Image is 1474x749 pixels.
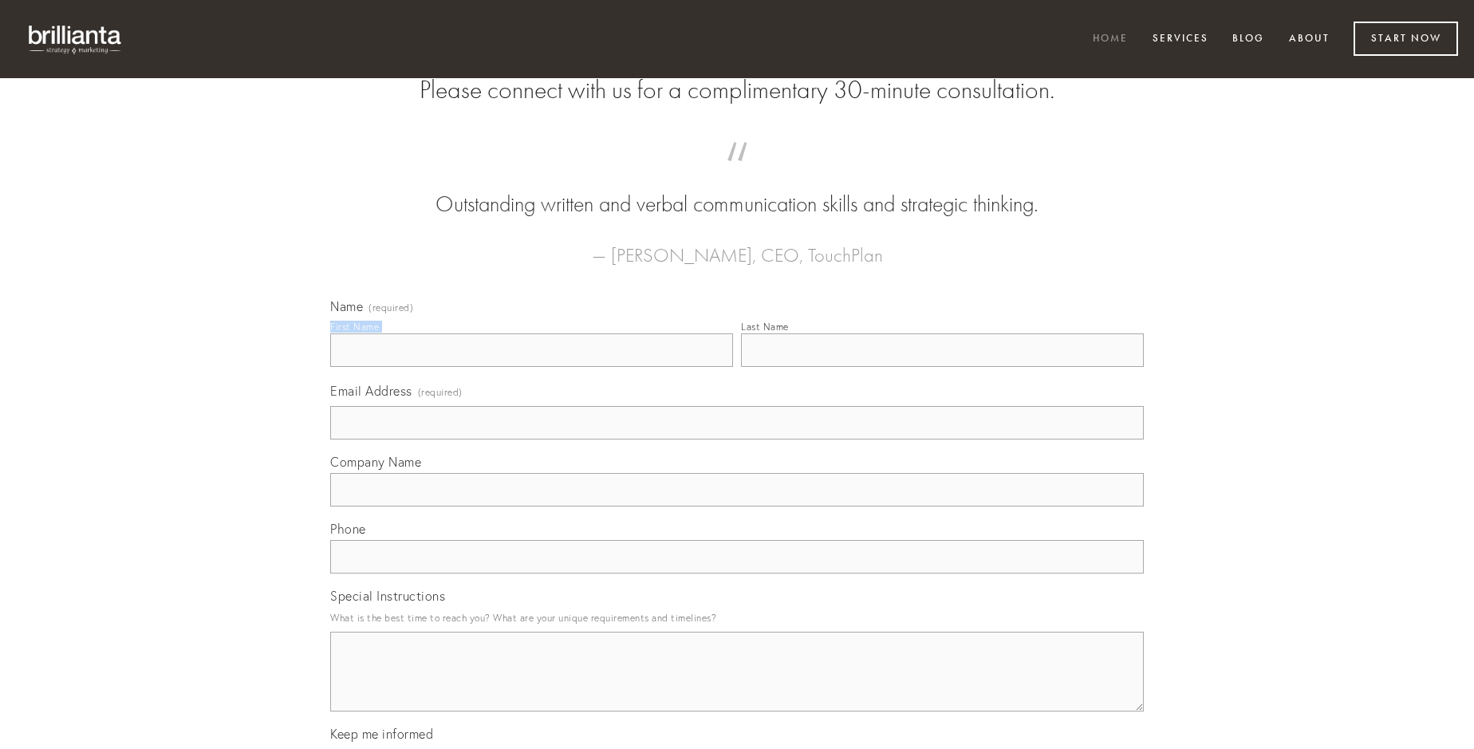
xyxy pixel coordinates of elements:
[330,454,421,470] span: Company Name
[330,588,445,604] span: Special Instructions
[330,383,412,399] span: Email Address
[330,75,1144,105] h2: Please connect with us for a complimentary 30-minute consultation.
[1279,26,1340,53] a: About
[356,158,1118,220] blockquote: Outstanding written and verbal communication skills and strategic thinking.
[356,220,1118,271] figcaption: — [PERSON_NAME], CEO, TouchPlan
[418,381,463,403] span: (required)
[1354,22,1458,56] a: Start Now
[741,321,789,333] div: Last Name
[16,16,136,62] img: brillianta - research, strategy, marketing
[356,158,1118,189] span: “
[330,726,433,742] span: Keep me informed
[330,321,379,333] div: First Name
[1142,26,1219,53] a: Services
[1222,26,1275,53] a: Blog
[330,521,366,537] span: Phone
[1082,26,1138,53] a: Home
[368,303,413,313] span: (required)
[330,607,1144,629] p: What is the best time to reach you? What are your unique requirements and timelines?
[330,298,363,314] span: Name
